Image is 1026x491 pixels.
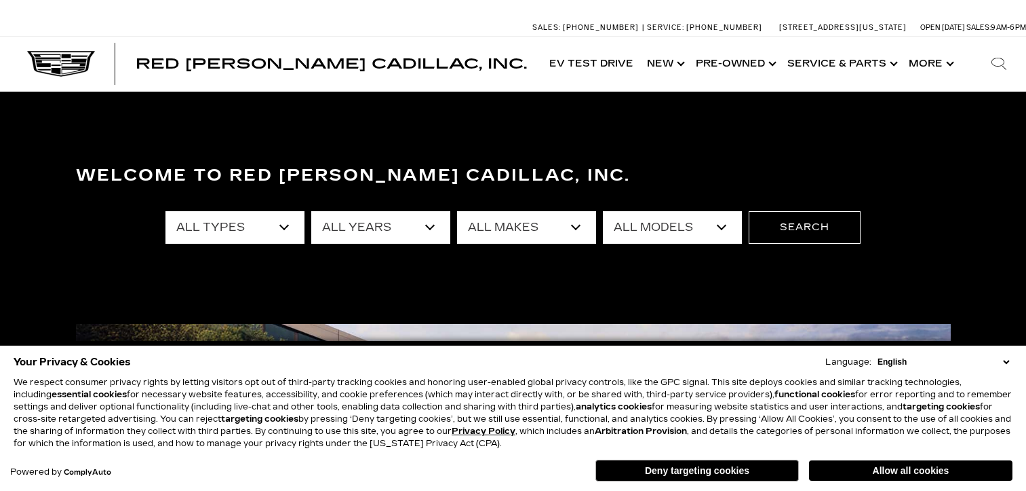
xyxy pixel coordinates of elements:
[457,211,596,244] select: Filter by make
[781,37,902,91] a: Service & Parts
[689,37,781,91] a: Pre-Owned
[64,469,111,477] a: ComplyAuto
[563,23,639,32] span: [PHONE_NUMBER]
[542,37,640,91] a: EV Test Drive
[595,426,687,436] strong: Arbitration Provision
[603,211,742,244] select: Filter by model
[774,390,855,399] strong: functional cookies
[311,211,450,244] select: Filter by year
[221,414,298,424] strong: targeting cookies
[809,460,1012,481] button: Allow all cookies
[532,24,642,31] a: Sales: [PHONE_NUMBER]
[136,57,527,71] a: Red [PERSON_NAME] Cadillac, Inc.
[642,24,766,31] a: Service: [PHONE_NUMBER]
[10,468,111,477] div: Powered by
[825,358,871,366] div: Language:
[991,23,1026,32] span: 9 AM-6 PM
[647,23,684,32] span: Service:
[27,51,95,77] img: Cadillac Dark Logo with Cadillac White Text
[14,352,131,371] span: Your Privacy & Cookies
[640,37,689,91] a: New
[920,23,965,32] span: Open [DATE]
[14,376,1012,450] p: We respect consumer privacy rights by letting visitors opt out of third-party tracking cookies an...
[76,162,951,189] h3: Welcome to Red [PERSON_NAME] Cadillac, Inc.
[686,23,762,32] span: [PHONE_NUMBER]
[779,23,907,32] a: [STREET_ADDRESS][US_STATE]
[595,460,799,481] button: Deny targeting cookies
[902,37,958,91] button: More
[576,402,652,412] strong: analytics cookies
[749,211,861,244] button: Search
[165,211,304,244] select: Filter by type
[532,23,561,32] span: Sales:
[136,56,527,72] span: Red [PERSON_NAME] Cadillac, Inc.
[452,426,515,436] a: Privacy Policy
[52,390,127,399] strong: essential cookies
[966,23,991,32] span: Sales:
[903,402,980,412] strong: targeting cookies
[874,356,1012,368] select: Language Select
